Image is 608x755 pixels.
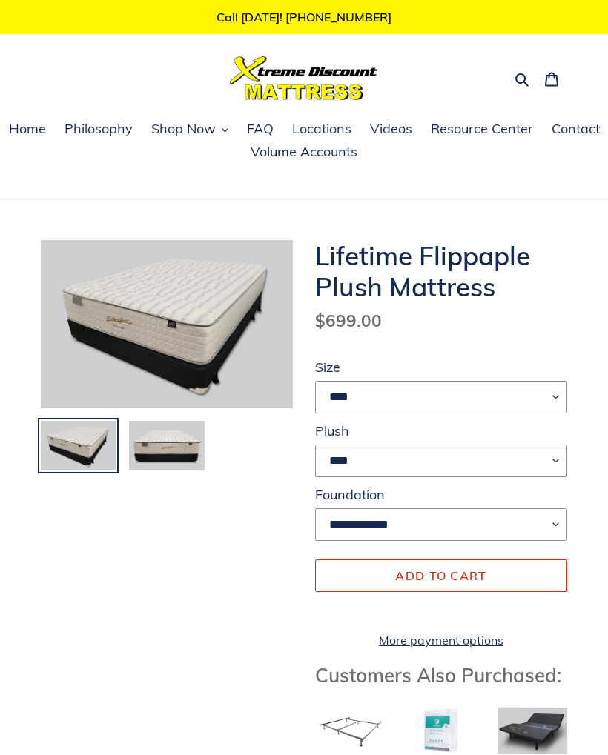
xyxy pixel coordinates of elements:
[315,421,567,441] label: Plush
[423,119,541,141] a: Resource Center
[41,240,293,408] img: Lifetime-flippable-plush-mattress-and-foundation-angled-view
[370,120,412,138] span: Videos
[315,357,567,377] label: Size
[239,119,281,141] a: FAQ
[431,120,533,138] span: Resource Center
[315,485,567,505] label: Foundation
[552,120,600,138] span: Contact
[315,708,384,754] img: Bed Frame
[65,120,133,138] span: Philosophy
[315,310,382,331] span: $699.00
[144,119,236,141] button: Shop Now
[395,568,486,583] span: Add to cart
[292,120,351,138] span: Locations
[315,664,567,687] h3: Customers Also Purchased:
[315,559,567,592] button: Add to cart
[9,120,46,138] span: Home
[247,120,274,138] span: FAQ
[251,143,357,161] span: Volume Accounts
[363,119,420,141] a: Videos
[151,120,216,138] span: Shop Now
[39,419,117,473] img: Load image into Gallery viewer, Lifetime-flippable-plush-mattress-and-foundation-angled-view
[498,708,567,754] img: Adjustable Base
[243,142,365,164] a: Volume Accounts
[544,119,607,141] a: Contact
[57,119,140,141] a: Philosophy
[128,419,205,473] img: Load image into Gallery viewer, Lifetime-flippable-plush-mattress-and-foundation
[230,56,378,100] img: Xtreme Discount Mattress
[315,631,567,649] a: More payment options
[285,119,359,141] a: Locations
[315,240,567,302] h1: Lifetime Flippaple Plush Mattress
[1,119,53,141] a: Home
[406,708,475,754] img: Mattress Protector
